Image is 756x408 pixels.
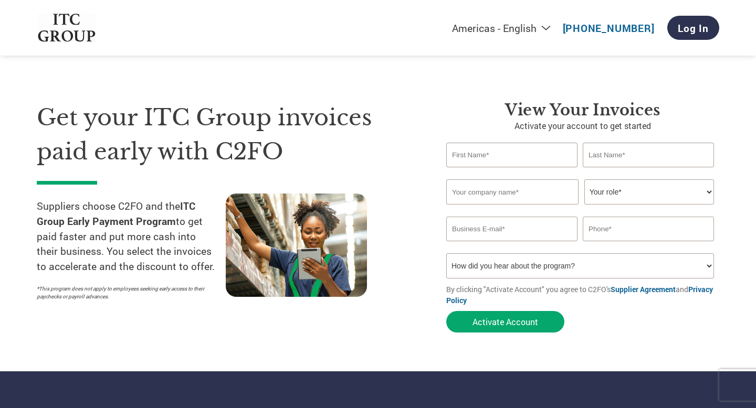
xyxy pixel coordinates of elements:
[583,217,714,241] input: Phone*
[446,217,577,241] input: Invalid Email format
[446,168,577,175] div: Invalid first name or first name is too long
[583,242,714,249] div: Inavlid Phone Number
[667,16,719,40] a: Log In
[446,120,719,132] p: Activate your account to get started
[584,179,714,205] select: Title/Role
[446,242,577,249] div: Inavlid Email Address
[446,101,719,120] h3: View Your Invoices
[37,285,215,300] p: *This program does not apply to employees seeking early access to their paychecks or payroll adva...
[446,284,719,306] p: By clicking "Activate Account" you agree to C2FO's and
[37,101,415,168] h1: Get your ITC Group invoices paid early with C2FO
[611,284,676,294] a: Supplier Agreement
[37,199,195,228] strong: ITC Group Early Payment Program
[37,199,226,274] p: Suppliers choose C2FO and the to get paid faster and put more cash into their business. You selec...
[446,179,579,205] input: Your company name*
[37,14,97,42] img: ITC Group
[446,311,564,332] button: Activate Account
[226,194,367,297] img: supply chain worker
[446,143,577,167] input: First Name*
[583,143,714,167] input: Last Name*
[446,206,714,212] div: Invalid company name or company name is too long
[563,22,655,35] a: [PHONE_NUMBER]
[583,168,714,175] div: Invalid last name or last name is too long
[446,284,713,305] a: Privacy Policy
